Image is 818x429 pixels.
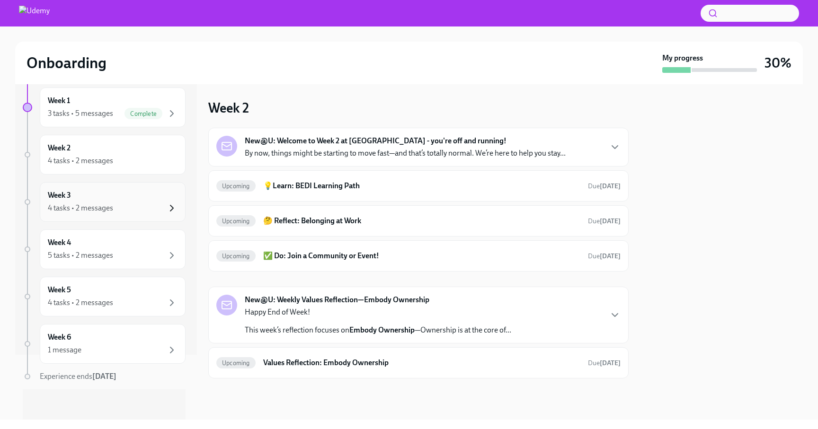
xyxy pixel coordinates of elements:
h6: 💡Learn: BEDI Learning Path [263,181,580,191]
span: Due [588,252,621,260]
h6: Week 6 [48,332,71,342]
h3: Week 2 [208,99,249,116]
strong: New@U: Weekly Values Reflection—Embody Ownership [245,295,429,305]
strong: [DATE] [600,182,621,190]
span: September 20th, 2025 10:00 [588,252,621,261]
a: Week 34 tasks • 2 messages [23,182,186,222]
span: September 20th, 2025 10:00 [588,217,621,226]
h6: 🤔 Reflect: Belonging at Work [263,216,580,226]
div: 3 tasks • 5 messages [48,108,113,119]
strong: [DATE] [600,217,621,225]
span: Complete [124,110,162,117]
div: 4 tasks • 2 messages [48,298,113,308]
span: Upcoming [216,359,256,367]
div: 5 tasks • 2 messages [48,250,113,261]
span: September 21st, 2025 10:00 [588,359,621,368]
h3: 30% [765,54,791,71]
div: 4 tasks • 2 messages [48,156,113,166]
h6: ✅ Do: Join a Community or Event! [263,251,580,261]
p: By now, things might be starting to move fast—and that’s totally normal. We’re here to help you s... [245,148,566,158]
p: This week’s reflection focuses on —Ownership is at the core of... [245,325,511,335]
div: 1 message [48,345,81,355]
a: Week 13 tasks • 5 messagesComplete [23,88,186,127]
h6: Week 1 [48,96,70,106]
strong: My progress [662,53,703,63]
strong: [DATE] [600,252,621,260]
span: September 20th, 2025 10:00 [588,182,621,191]
h6: Week 2 [48,143,71,153]
strong: [DATE] [92,372,116,381]
h6: Values Reflection: Embody Ownership [263,358,580,368]
a: Week 45 tasks • 2 messages [23,229,186,269]
span: Upcoming [216,218,256,225]
a: Week 54 tasks • 2 messages [23,277,186,316]
strong: Embody Ownership [349,325,415,334]
span: Experience ends [40,372,116,381]
a: Week 61 message [23,324,186,364]
span: Due [588,217,621,225]
h6: Week 3 [48,190,71,201]
span: Upcoming [216,253,256,260]
div: 4 tasks • 2 messages [48,203,113,213]
img: Udemy [19,6,50,21]
h2: Onboarding [27,53,107,72]
a: Week 24 tasks • 2 messages [23,135,186,175]
span: Upcoming [216,183,256,190]
a: UpcomingValues Reflection: Embody OwnershipDue[DATE] [216,355,621,370]
p: Happy End of Week! [245,307,511,317]
h6: Week 4 [48,237,71,248]
h6: Week 5 [48,285,71,295]
a: Upcoming✅ Do: Join a Community or Event!Due[DATE] [216,248,621,263]
a: Upcoming💡Learn: BEDI Learning PathDue[DATE] [216,178,621,193]
span: Due [588,359,621,367]
strong: New@U: Welcome to Week 2 at [GEOGRAPHIC_DATA] - you're off and running! [245,136,507,146]
a: Upcoming🤔 Reflect: Belonging at WorkDue[DATE] [216,213,621,228]
span: Due [588,182,621,190]
strong: [DATE] [600,359,621,367]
